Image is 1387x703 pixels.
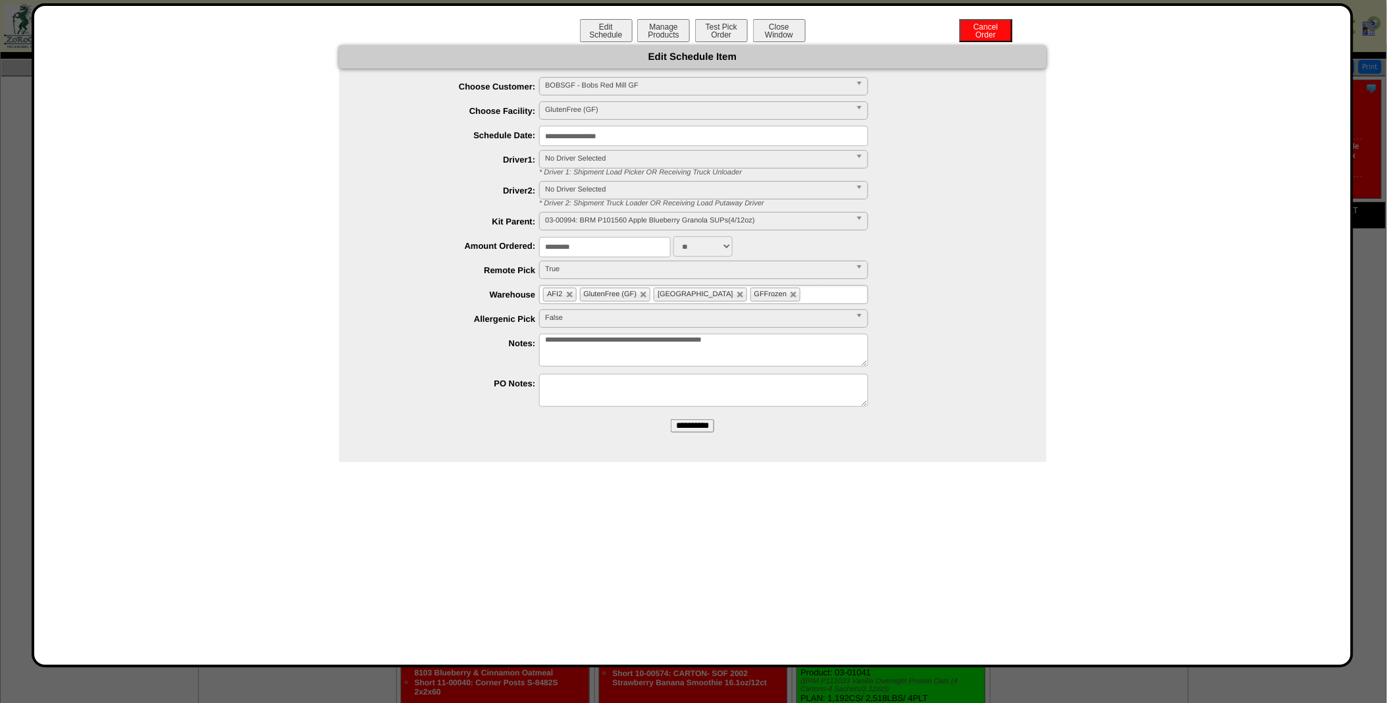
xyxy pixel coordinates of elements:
span: GlutenFree (GF) [545,102,851,118]
label: Allergenic Pick [365,314,540,324]
label: Choose Facility: [365,106,540,116]
div: * Driver 2: Shipment Truck Loader OR Receiving Load Putaway Driver [530,199,1047,207]
label: Driver1: [365,155,540,165]
button: CloseWindow [753,19,806,42]
label: Remote Pick [365,265,540,275]
span: AFI2 [547,290,562,298]
span: GFFrozen [754,290,787,298]
span: 03-00994: BRM P101560 Apple Blueberry Granola SUPs(4/12oz) [545,213,851,228]
label: Choose Customer: [365,82,540,91]
label: Warehouse [365,290,540,299]
span: GlutenFree (GF) [584,290,637,298]
div: Edit Schedule Item [339,45,1047,68]
span: No Driver Selected [545,151,851,167]
span: BOBSGF - Bobs Red Mill GF [545,78,851,93]
span: True [545,261,851,277]
button: CancelOrder [960,19,1012,42]
label: Schedule Date: [365,130,540,140]
span: False [545,310,851,326]
span: No Driver Selected [545,182,851,197]
label: Notes: [365,338,540,348]
div: * Driver 1: Shipment Load Picker OR Receiving Truck Unloader [530,169,1047,176]
span: [GEOGRAPHIC_DATA] [658,290,733,298]
button: Test PickOrder [695,19,748,42]
a: CloseWindow [752,30,807,39]
label: PO Notes: [365,378,540,388]
label: Kit Parent: [365,217,540,226]
label: Driver2: [365,186,540,195]
button: ManageProducts [637,19,690,42]
button: EditSchedule [580,19,633,42]
label: Amount Ordered: [365,241,540,251]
